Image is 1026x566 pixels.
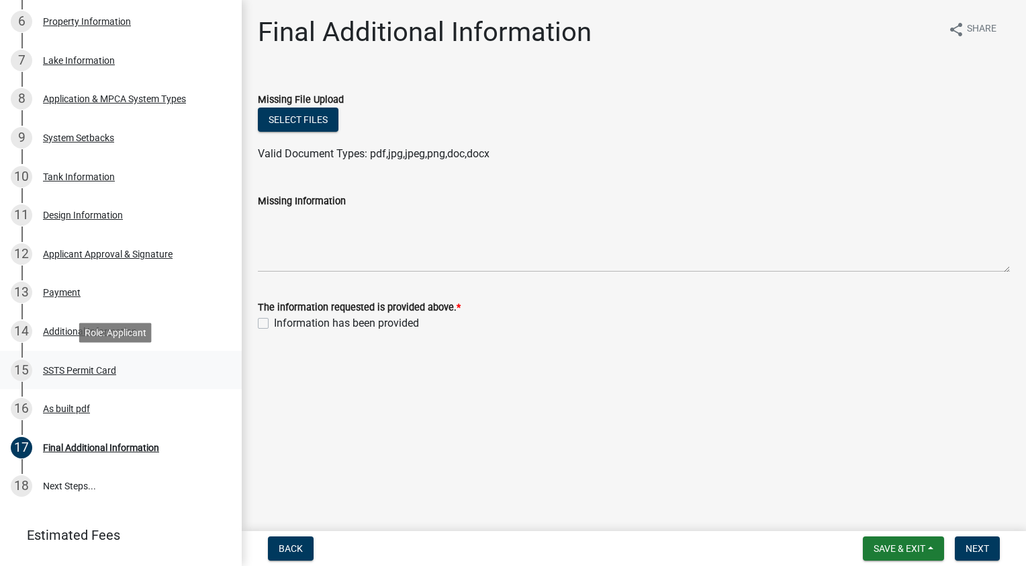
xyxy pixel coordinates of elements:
label: Missing File Upload [258,95,344,105]
span: Share [967,22,996,38]
div: 16 [11,398,32,419]
div: Additional Information [43,327,137,336]
button: shareShare [937,16,1007,42]
div: As built pdf [43,404,90,413]
div: Payment [43,288,81,297]
div: 17 [11,437,32,458]
div: Application & MPCA System Types [43,94,186,104]
div: Applicant Approval & Signature [43,249,173,259]
div: 9 [11,127,32,149]
div: 12 [11,243,32,265]
label: The information requested is provided above. [258,303,461,313]
span: Back [279,543,303,554]
span: Save & Exit [874,543,925,554]
button: Next [955,536,1000,561]
i: share [948,22,964,38]
div: 6 [11,11,32,32]
h1: Final Additional Information [258,16,592,48]
div: Role: Applicant [79,323,152,342]
label: Missing Information [258,197,346,206]
a: Estimated Fees [11,522,220,549]
div: Design Information [43,210,123,220]
div: 15 [11,360,32,381]
span: Valid Document Types: pdf,jpg,jpeg,png,doc,docx [258,147,489,160]
div: SSTS Permit Card [43,366,116,375]
div: 7 [11,50,32,71]
div: Tank Information [43,172,115,181]
div: 10 [11,166,32,188]
div: Lake Information [43,56,115,65]
button: Back [268,536,314,561]
div: 11 [11,204,32,226]
div: Property Information [43,17,131,26]
span: Next [966,543,989,554]
button: Select files [258,108,338,132]
button: Save & Exit [863,536,944,561]
div: 18 [11,475,32,497]
div: System Setbacks [43,133,114,143]
div: 13 [11,282,32,303]
div: 14 [11,321,32,342]
div: 8 [11,88,32,110]
label: Information has been provided [274,315,419,331]
div: Final Additional Information [43,443,159,452]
